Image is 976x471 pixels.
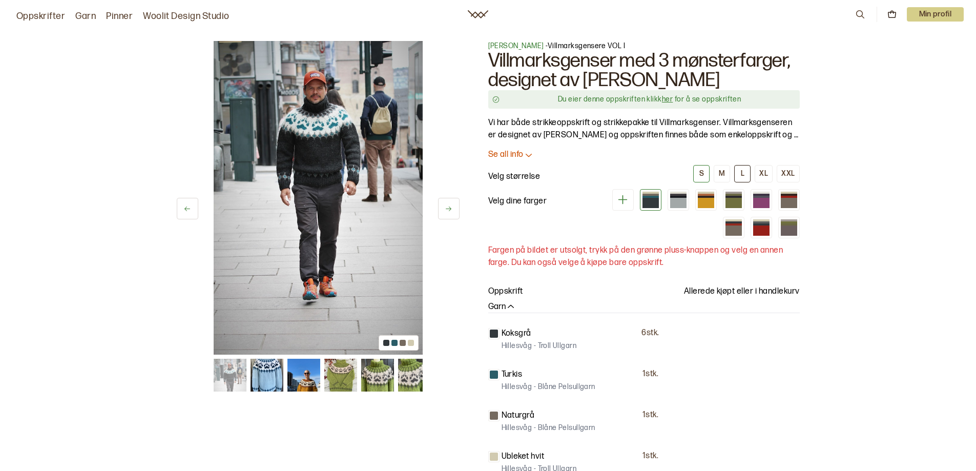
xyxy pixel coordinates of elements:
p: Hillesvåg - Blåne Pelsullgarn [502,423,595,433]
p: Hillesvåg - Troll Ullgarn [502,341,577,351]
a: [PERSON_NAME] [488,42,544,50]
a: Oppskrifter [16,9,65,24]
div: Melert Oransje (utsolgt) [695,189,717,211]
div: Du eier denne oppskriften klikk for å se oppskriften [504,94,796,105]
div: Naturgrå og Rød (utsolgt) [723,217,744,238]
p: Min profil [907,7,964,22]
img: Bilde av oppskrift [214,41,423,355]
p: Turkis [502,368,523,381]
button: XL [755,165,773,182]
p: Vi har både strikkeoppskrift og strikkepakke til Villmarksgenser. Villmarksgenseren er designet a... [488,117,800,141]
p: Velg dine farger [488,195,547,208]
button: L [734,165,751,182]
div: M [719,169,725,178]
div: Koksgrå og Turkis (utsolgt) [640,189,661,211]
div: Naturgrå og Rustrød (utsolgt) [778,189,800,211]
p: Allerede kjøpt eller i handlekurv [684,285,800,298]
button: Se all info [488,150,800,160]
a: Garn [75,9,96,24]
p: - Villmarksgensere VOL I [488,41,800,51]
p: 1 stk. [642,369,658,380]
div: Rustrød og Koksgrå (utsolgt) [751,217,772,238]
button: User dropdown [907,7,964,22]
p: Velg størrelse [488,171,541,183]
h1: Villmarksgenser med 3 mønsterfarger, designet av [PERSON_NAME] [488,51,800,90]
p: 6 stk. [641,328,659,339]
p: Ubleket hvit [502,450,545,463]
div: Lime blåne (utsolgt) [723,189,744,211]
div: Rosa (utsolgt) [751,189,772,211]
div: XL [759,169,768,178]
button: S [693,165,710,182]
p: 1 stk. [642,410,658,421]
button: Du eier denne oppskriften klikkher for å se oppskriften [488,90,800,109]
a: Pinner [106,9,133,24]
p: Koksgrå [502,327,531,340]
div: XXL [781,169,795,178]
button: M [714,165,730,182]
p: Fargen på bildet er utsolgt, trykk på den grønne pluss-knappen og velg en annen farge. Du kan ogs... [488,244,800,269]
button: Garn [488,302,516,313]
div: Isblå (utsolgt) [668,189,689,211]
div: S [699,169,704,178]
button: XXL [777,165,799,182]
a: her [662,95,673,104]
p: 1 stk. [642,451,658,462]
p: Se all info [488,150,524,160]
p: Hillesvåg - Blåne Pelsullgarn [502,382,595,392]
a: Woolit Design Studio [143,9,230,24]
div: Brun (utsolgt) [778,217,800,238]
a: Woolit [468,10,488,18]
p: Naturgrå [502,409,535,422]
p: Oppskrift [488,285,523,298]
div: L [741,169,744,178]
